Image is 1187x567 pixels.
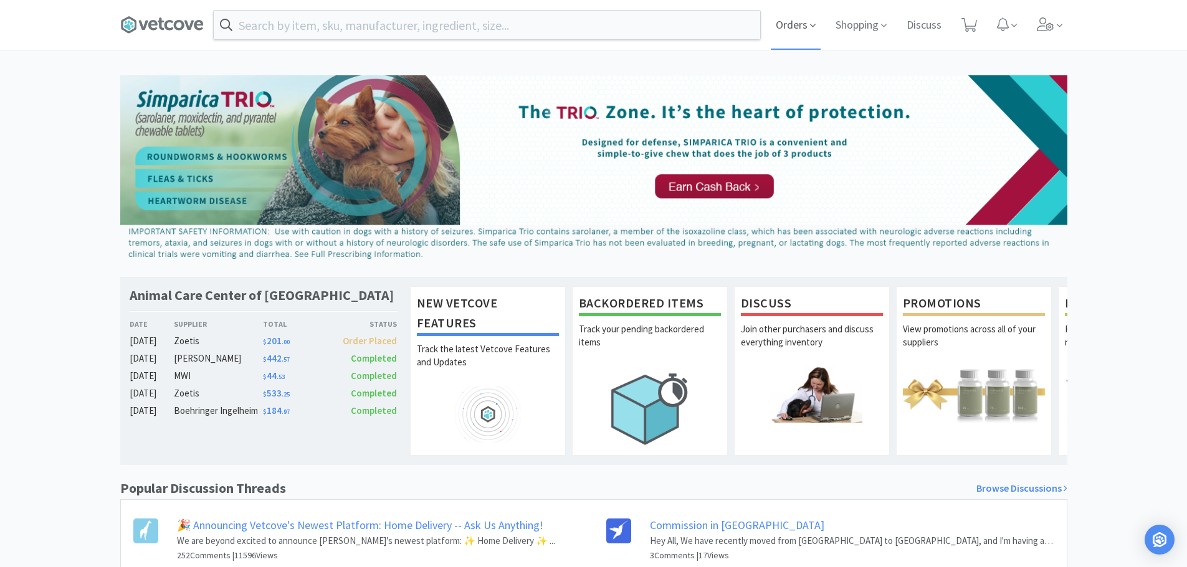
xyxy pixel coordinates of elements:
img: hero_discuss.png [741,366,883,423]
img: d2d77c193a314c21b65cb967bbf24cd3_44.png [120,75,1067,265]
span: Completed [351,352,397,364]
span: . 25 [282,390,290,398]
div: [DATE] [130,368,174,383]
span: 184 [263,405,290,416]
p: View promotions across all of your suppliers [903,322,1045,366]
span: 44 [263,370,285,382]
span: Completed [351,370,397,382]
img: hero_feature_roadmap.png [417,386,559,443]
a: Commission in [GEOGRAPHIC_DATA] [650,518,824,532]
h1: Backordered Items [579,293,721,316]
span: . 57 [282,355,290,363]
div: [DATE] [130,351,174,366]
p: We are beyond excited to announce [PERSON_NAME]’s newest platform: ✨ Home Delivery ✨ ... [177,533,555,548]
span: $ [263,408,267,416]
div: MWI [174,368,263,383]
div: Supplier [174,318,263,330]
span: 533 [263,387,290,399]
a: [DATE]MWI$44.53Completed [130,368,398,383]
a: [DATE]Zoetis$533.25Completed [130,386,398,401]
div: [DATE] [130,386,174,401]
span: Completed [351,405,397,416]
div: Boehringer Ingelheim [174,403,263,418]
span: $ [263,390,267,398]
img: hero_backorders.png [579,366,721,451]
div: [DATE] [130,334,174,349]
a: PromotionsView promotions across all of your suppliers [896,286,1052,456]
div: [PERSON_NAME] [174,351,263,366]
a: [DATE][PERSON_NAME]$442.57Completed [130,351,398,366]
span: $ [263,373,267,381]
h1: Discuss [741,293,883,316]
a: 🎉 Announcing Vetcove's Newest Platform: Home Delivery -- Ask Us Anything! [177,518,543,532]
h6: 252 Comments | 11596 Views [177,548,555,562]
a: Discuss [902,20,946,31]
a: [DATE]Zoetis$201.00Order Placed [130,334,398,349]
h1: Animal Care Center of [GEOGRAPHIC_DATA] [130,286,394,304]
a: Backordered ItemsTrack your pending backordered items [572,286,728,456]
img: hero_promotions.png [903,366,1045,423]
a: Browse Discussions [976,480,1067,497]
span: . 00 [282,338,290,346]
p: Track the latest Vetcove Features and Updates [417,342,559,386]
span: 201 [263,335,290,347]
span: $ [263,355,267,363]
div: Zoetis [174,334,263,349]
span: . 53 [277,373,285,381]
div: Zoetis [174,386,263,401]
h6: 3 Comments | 17 Views [650,548,1054,562]
a: [DATE]Boehringer Ingelheim$184.97Completed [130,403,398,418]
a: DiscussJoin other purchasers and discuss everything inventory [734,286,890,456]
div: Date [130,318,174,330]
div: Total [263,318,330,330]
p: Join other purchasers and discuss everything inventory [741,322,883,366]
span: Completed [351,387,397,399]
h1: New Vetcove Features [417,293,559,336]
div: Status [330,318,398,330]
span: 442 [263,352,290,364]
input: Search by item, sku, manufacturer, ingredient, size... [214,11,760,39]
div: Open Intercom Messenger [1145,525,1175,555]
h1: Promotions [903,293,1045,316]
p: Hey All, We have recently moved from [GEOGRAPHIC_DATA] to [GEOGRAPHIC_DATA], and I'm having a har... [650,533,1054,548]
h1: Popular Discussion Threads [120,477,286,499]
div: [DATE] [130,403,174,418]
span: $ [263,338,267,346]
span: Order Placed [343,335,397,347]
span: . 97 [282,408,290,416]
p: Track your pending backordered items [579,322,721,366]
a: New Vetcove FeaturesTrack the latest Vetcove Features and Updates [410,286,566,456]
